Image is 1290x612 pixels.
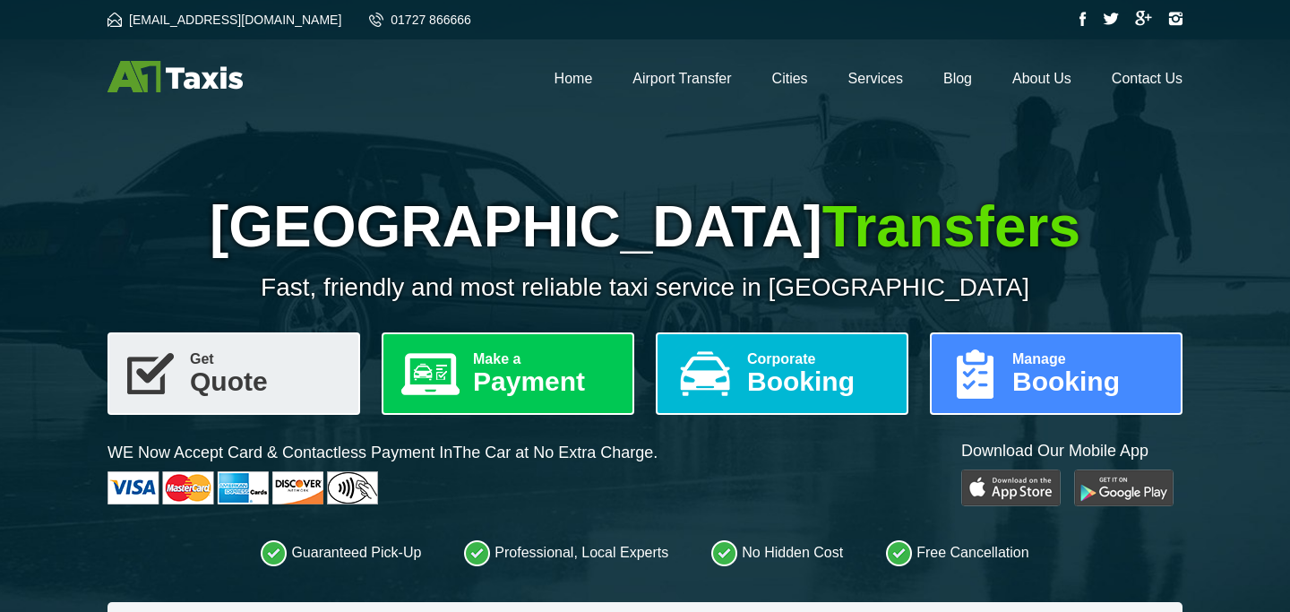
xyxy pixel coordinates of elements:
[848,71,903,86] a: Services
[930,332,1182,415] a: ManageBooking
[943,71,972,86] a: Blog
[747,352,892,366] span: Corporate
[961,440,1182,462] p: Download Our Mobile App
[772,71,808,86] a: Cities
[107,13,341,27] a: [EMAIL_ADDRESS][DOMAIN_NAME]
[711,539,843,566] li: No Hidden Cost
[382,332,634,415] a: Make aPayment
[107,61,243,92] img: A1 Taxis St Albans LTD
[369,13,471,27] a: 01727 866666
[1074,470,1174,506] img: Google Play
[656,332,908,415] a: CorporateBooking
[107,442,658,464] p: WE Now Accept Card & Contactless Payment In
[1103,13,1119,25] img: Twitter
[190,352,344,366] span: Get
[452,444,658,461] span: The Car at No Extra Charge.
[1012,352,1166,366] span: Manage
[1079,12,1087,26] img: Facebook
[464,539,668,566] li: Professional, Local Experts
[555,71,593,86] a: Home
[107,273,1182,302] p: Fast, friendly and most reliable taxi service in [GEOGRAPHIC_DATA]
[1012,71,1071,86] a: About Us
[1135,11,1152,26] img: Google Plus
[1112,71,1182,86] a: Contact Us
[261,539,421,566] li: Guaranteed Pick-Up
[1168,12,1182,26] img: Instagram
[886,539,1028,566] li: Free Cancellation
[107,332,360,415] a: GetQuote
[822,194,1080,259] span: Transfers
[473,352,618,366] span: Make a
[107,471,378,504] img: Cards
[107,194,1182,260] h1: [GEOGRAPHIC_DATA]
[961,470,1061,506] img: Play Store
[632,71,731,86] a: Airport Transfer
